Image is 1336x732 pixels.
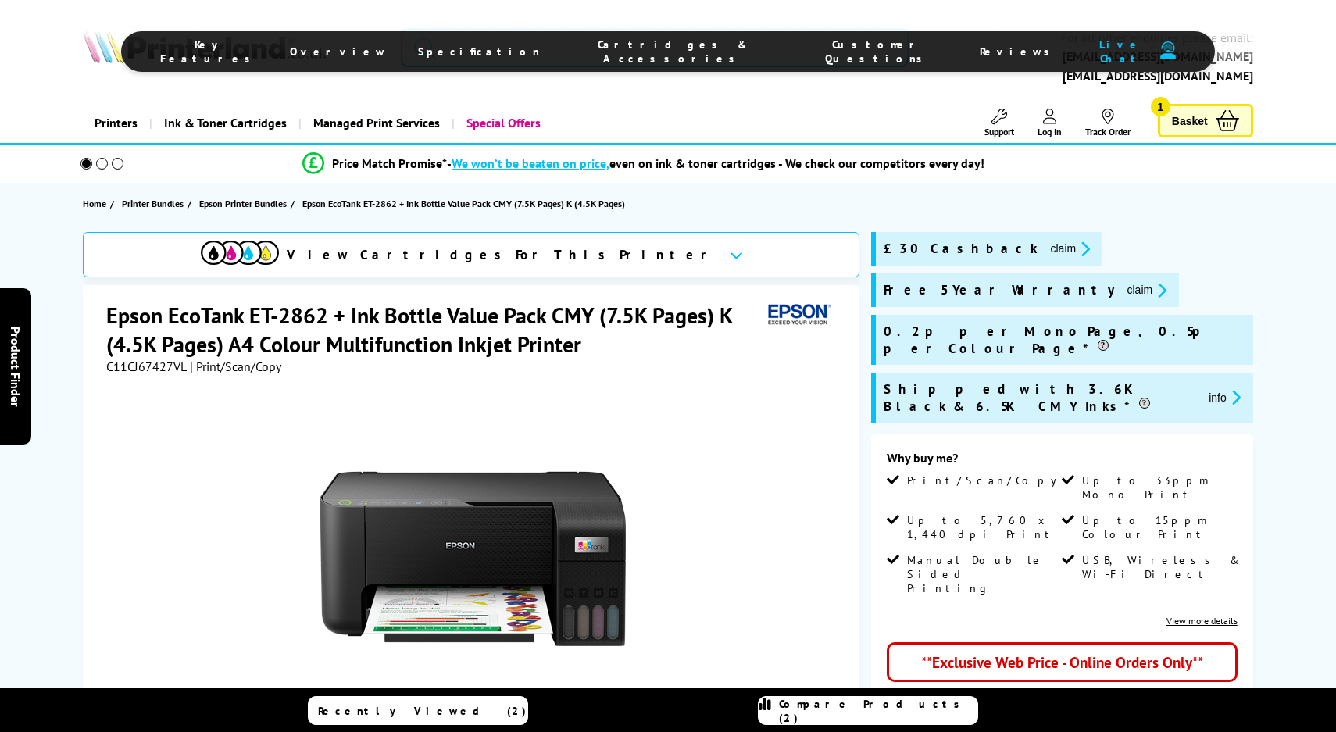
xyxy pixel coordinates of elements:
span: Recently Viewed (2) [318,704,527,718]
div: Why buy me? [887,450,1238,473]
a: Log In [1038,109,1062,137]
div: **Exclusive Web Price - Online Orders Only** [887,642,1238,682]
li: modal_Promise [51,150,1236,177]
a: Printers [83,103,149,143]
span: We won’t be beaten on price, [452,155,609,171]
h1: Epson EcoTank ET-2862 + Ink Bottle Value Pack CMY (7.5K Pages) K (4.5K Pages) A4 Colour Multifunc... [106,301,761,359]
span: Free 5 Year Warranty [884,281,1115,299]
span: Reviews [980,45,1058,59]
span: 0.2p per Mono Page, 0.5p per Colour Page* [884,323,1245,357]
span: Epson Printer Bundles [199,195,287,212]
img: Epson [762,301,834,330]
a: Compare Products (2) [758,696,978,725]
img: Epson EcoTank ET-2862 + Ink Bottle Value Pack CMY (7.5K Pages) K (4.5K Pages) [320,405,626,712]
a: [EMAIL_ADDRESS][DOMAIN_NAME] [1063,68,1253,84]
a: Epson EcoTank ET-2862 + Ink Bottle Value Pack CMY (7.5K Pages) K (4.5K Pages) [302,195,629,212]
span: C11CJ67427VL [106,359,187,374]
button: promo-description [1204,388,1245,406]
span: USB, Wireless & Wi-Fi Direct [1082,553,1234,581]
a: View more details [1166,615,1238,627]
a: Basket 1 [1158,104,1253,137]
a: Recently Viewed (2) [308,696,528,725]
button: promo-description [1123,281,1172,299]
a: Home [83,195,110,212]
span: Key Features [160,37,259,66]
span: Live Chat [1089,37,1152,66]
span: Basket [1172,110,1208,131]
span: Compare Products (2) [779,697,977,725]
span: View Cartridges For This Printer [287,246,716,263]
a: Managed Print Services [298,103,452,143]
a: Epson Printer Bundles [199,195,291,212]
span: Log In [1038,126,1062,137]
button: promo-description [1046,240,1095,258]
span: 1 [1151,97,1170,116]
span: Manual Double Sided Printing [907,553,1059,595]
span: Product Finder [8,326,23,406]
a: Track Order [1085,109,1131,137]
span: Up to 33ppm Mono Print [1082,473,1234,502]
span: Up to 15ppm Colour Print [1082,513,1234,541]
span: Epson EcoTank ET-2862 + Ink Bottle Value Pack CMY (7.5K Pages) K (4.5K Pages) [302,195,625,212]
span: Specification [418,45,540,59]
span: Up to 5,760 x 1,440 dpi Print [907,513,1059,541]
span: Customer Questions [807,37,948,66]
span: Price Match Promise* [332,155,447,171]
span: Ink & Toner Cartridges [164,103,287,143]
span: Print/Scan/Copy [907,473,1068,487]
span: Shipped with 3.6K Black & 6.5K CMY Inks* [884,380,1197,415]
span: Home [83,195,106,212]
img: user-headset-duotone.svg [1160,41,1176,59]
a: Ink & Toner Cartridges [149,103,298,143]
a: Special Offers [452,103,552,143]
span: Overview [290,45,387,59]
span: £30 Cashback [884,240,1038,258]
span: Printer Bundles [122,195,184,212]
span: Support [984,126,1014,137]
a: Support [984,109,1014,137]
span: Cartridges & Accessories [571,37,776,66]
img: View Cartridges [201,241,279,265]
div: - even on ink & toner cartridges - We check our competitors every day! [447,155,984,171]
a: Printer Bundles [122,195,188,212]
span: | Print/Scan/Copy [190,359,281,374]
